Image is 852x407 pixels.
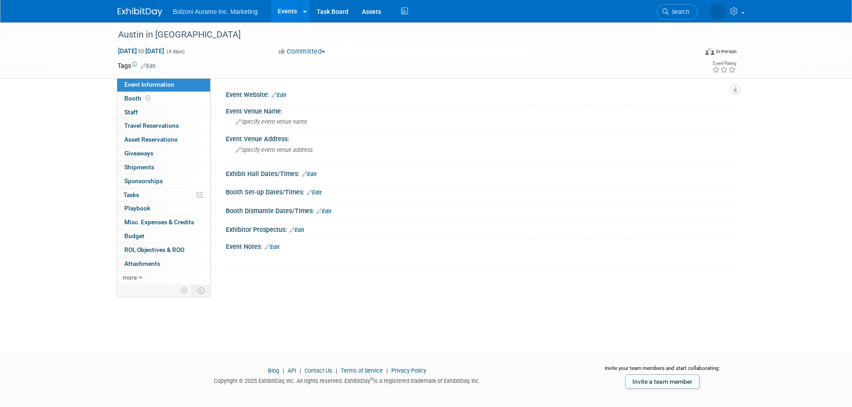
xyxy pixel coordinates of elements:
[123,191,139,198] span: Tasks
[144,95,152,101] span: Booth not reserved yet
[590,365,735,378] div: Invite your team members and start collaborating:
[226,88,735,100] div: Event Website:
[124,95,152,102] span: Booth
[117,147,210,160] a: Giveaways
[124,81,174,88] span: Event Information
[265,244,280,250] a: Edit
[117,92,210,105] a: Booth
[226,223,735,235] div: Exhibitor Prospectus:
[716,48,737,55] div: In-Person
[341,367,383,374] a: Terms of Service
[124,246,184,253] span: ROI, Objectives & ROO
[117,271,210,285] a: more
[709,3,726,20] img: Casey Coats
[268,367,279,374] a: Blog
[124,218,194,226] span: Misc. Expenses & Credits
[124,177,163,185] span: Sponsorships
[118,375,577,385] div: Copyright © 2025 ExhibitDay, Inc. All rights reserved. ExhibitDay is a registered trademark of Ex...
[124,260,160,267] span: Attachments
[124,136,178,143] span: Asset Reservations
[177,285,192,296] td: Personalize Event Tab Strip
[117,243,210,257] a: ROI, Objectives & ROO
[115,27,684,43] div: Austin in [GEOGRAPHIC_DATA]
[124,205,150,212] span: Playbook
[305,367,332,374] a: Contact Us
[117,161,210,174] a: Shipments
[226,105,735,116] div: Event Venue Name:
[236,118,307,125] span: Specify event venue name
[288,367,296,374] a: API
[226,240,735,252] div: Event Notes:
[117,106,210,119] a: Staff
[166,49,185,55] span: (4 days)
[137,47,145,55] span: to
[117,230,210,243] a: Budget
[118,8,162,17] img: ExhibitDay
[123,274,137,281] span: more
[370,377,373,382] sup: ®
[117,189,210,202] a: Tasks
[669,8,689,15] span: Search
[226,132,735,143] div: Event Venue Address:
[276,47,329,56] button: Committed
[384,367,390,374] span: |
[226,185,735,197] div: Booth Set-up Dates/Times:
[297,367,303,374] span: |
[124,232,144,239] span: Budget
[117,175,210,188] a: Sponsorships
[226,167,735,179] div: Exhibit Hall Dates/Times:
[712,61,736,66] div: Event Rating
[124,164,154,171] span: Shipments
[117,78,210,92] a: Event Information
[334,367,339,374] span: |
[117,216,210,229] a: Misc. Expenses & Credits
[302,171,317,177] a: Edit
[307,189,322,196] a: Edit
[118,61,156,70] td: Tags
[124,150,153,157] span: Giveaways
[118,47,165,55] span: [DATE] [DATE]
[645,46,737,60] div: Event Format
[226,204,735,216] div: Booth Dismantle Dates/Times:
[173,8,258,15] span: Bolzoni Auramo Inc. Marketing
[391,367,426,374] a: Privacy Policy
[117,202,210,215] a: Playbook
[124,109,138,116] span: Staff
[657,4,698,20] a: Search
[192,285,210,296] td: Toggle Event Tabs
[124,122,179,129] span: Travel Reservations
[289,227,304,233] a: Edit
[625,374,699,389] a: Invite a team member
[280,367,286,374] span: |
[271,92,286,98] a: Edit
[117,133,210,147] a: Asset Reservations
[117,257,210,271] a: Attachments
[705,48,714,55] img: Format-Inperson.png
[141,63,156,69] a: Edit
[317,208,331,214] a: Edit
[117,119,210,133] a: Travel Reservations
[236,147,313,153] span: Specify event venue address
